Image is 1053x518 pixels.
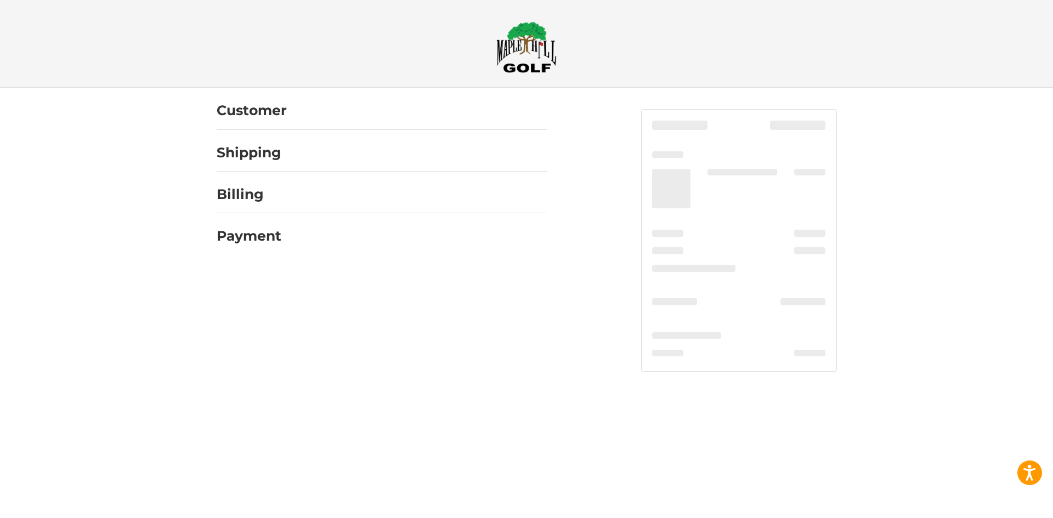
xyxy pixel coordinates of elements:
img: Maple Hill Golf [496,21,557,73]
h2: Payment [217,227,281,244]
h2: Customer [217,102,287,119]
iframe: Gorgias live chat messenger [11,471,131,507]
h2: Shipping [217,144,281,161]
iframe: Google Customer Reviews [963,488,1053,518]
h2: Billing [217,186,281,203]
